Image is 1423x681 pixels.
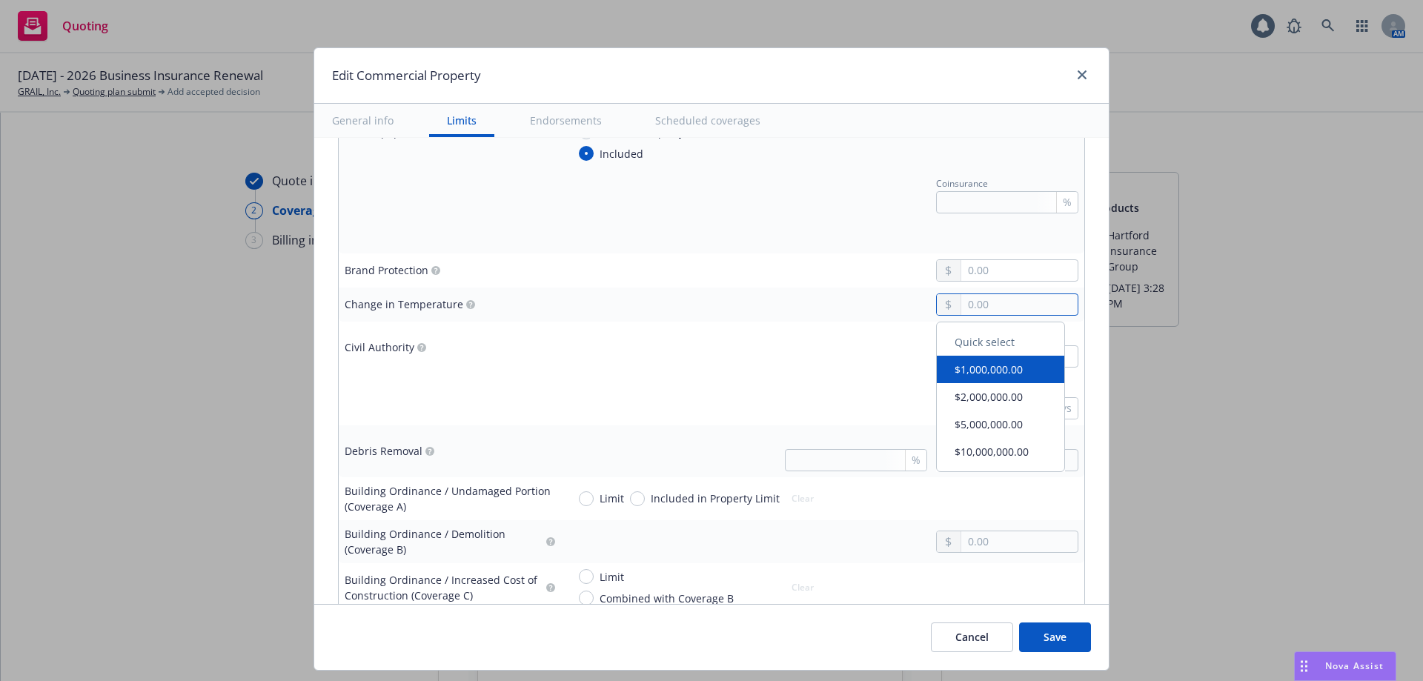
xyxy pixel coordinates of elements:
[651,491,780,506] span: Included in Property Limit
[579,569,594,584] input: Limit
[1019,622,1091,652] button: Save
[937,383,1064,411] button: $2,000,000.00
[912,452,921,468] span: %
[345,572,543,603] div: Building Ordinance / Increased Cost of Construction (Coverage C)
[630,491,645,506] input: Included in Property Limit
[314,104,411,137] button: General info
[936,177,988,190] span: Coinsurance
[512,104,620,137] button: Endorsements
[345,262,428,278] div: Brand Protection
[1325,660,1384,672] span: Nova Assist
[345,296,463,312] div: Change in Temperature
[345,443,422,459] div: Debris Removal
[937,328,1064,356] div: Quick select
[345,483,555,514] div: Building Ordinance / Undamaged Portion (Coverage A)
[1294,651,1396,681] button: Nova Assist
[1073,66,1091,84] a: close
[600,569,624,585] span: Limit
[937,438,1064,465] button: $10,000,000.00
[937,411,1064,438] button: $5,000,000.00
[345,526,543,557] div: Building Ordinance / Demolition (Coverage B)
[931,622,1013,652] button: Cancel
[345,339,414,355] div: Civil Authority
[579,591,594,605] input: Combined with Coverage B
[961,260,1078,281] input: 0.00
[579,491,594,506] input: Limit
[637,104,778,137] button: Scheduled coverages
[1063,194,1072,210] span: %
[600,146,643,162] span: Included
[332,66,481,85] h1: Edit Commercial Property
[579,146,594,161] input: Included
[429,104,494,137] button: Limits
[937,356,1064,383] button: $1,000,000.00
[1295,652,1313,680] div: Drag to move
[961,531,1078,552] input: 0.00
[961,294,1078,315] input: 0.00
[600,491,624,506] span: Limit
[600,591,734,606] span: Combined with Coverage B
